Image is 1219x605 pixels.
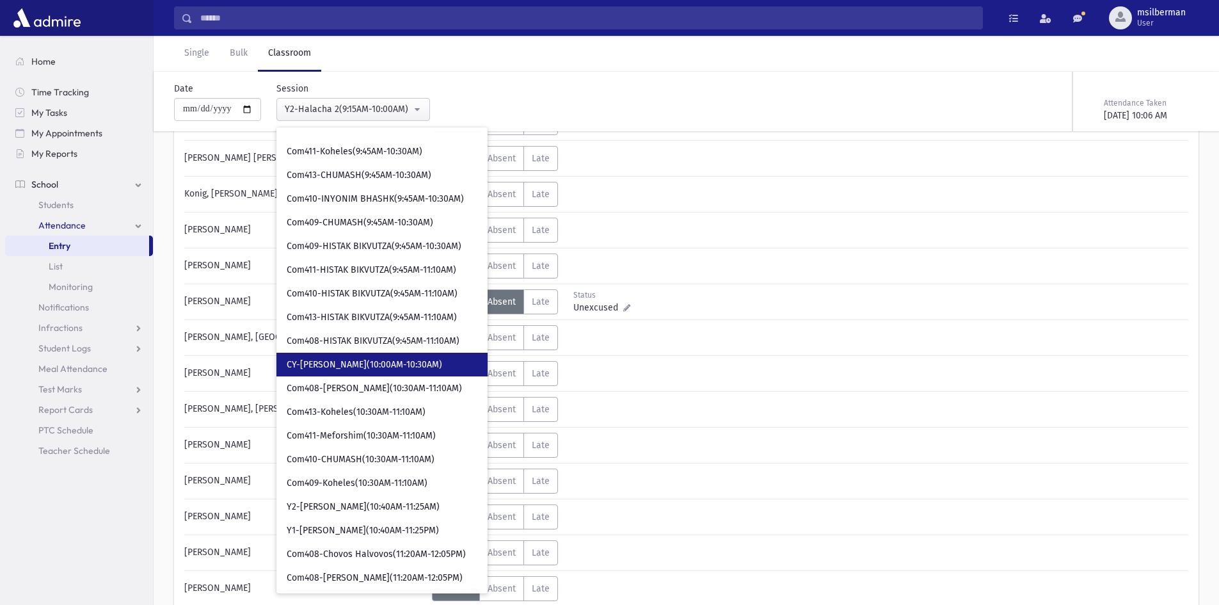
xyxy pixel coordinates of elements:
[10,5,84,31] img: AdmirePro
[532,583,550,594] span: Late
[488,332,516,343] span: Absent
[174,36,219,72] a: Single
[488,404,516,415] span: Absent
[276,98,430,121] button: Y2-Halacha 2(9:15AM-10:00AM)
[38,220,86,231] span: Attendance
[287,548,466,561] span: Com408-Chovos Halvovos(11:20AM-12:05PM)
[488,583,516,594] span: Absent
[49,240,70,252] span: Entry
[178,469,432,494] div: [PERSON_NAME]
[38,199,74,211] span: Students
[287,169,431,182] span: Com413-CHUMASH(9:45AM-10:30AM)
[5,102,153,123] a: My Tasks
[488,261,516,271] span: Absent
[1104,97,1196,109] div: Attendance Taken
[49,281,93,293] span: Monitoring
[31,107,67,118] span: My Tasks
[178,576,432,601] div: [PERSON_NAME]
[38,445,110,456] span: Teacher Schedule
[38,322,83,334] span: Infractions
[287,501,440,513] span: Y2-[PERSON_NAME](10:40AM-11:25AM)
[5,318,153,338] a: Infractions
[5,215,153,236] a: Attendance
[5,174,153,195] a: School
[31,56,56,67] span: Home
[432,361,558,386] div: AttTypes
[287,572,463,585] span: Com408-[PERSON_NAME](11:20AM-12:05PM)
[432,433,558,458] div: AttTypes
[573,289,630,301] div: Status
[287,477,427,490] span: Com409-Koheles(10:30AM-11:10AM)
[432,325,558,350] div: AttTypes
[287,382,462,395] span: Com408-[PERSON_NAME](10:30AM-11:10AM)
[488,296,516,307] span: Absent
[178,146,432,171] div: [PERSON_NAME] [PERSON_NAME]
[38,424,93,436] span: PTC Schedule
[193,6,982,29] input: Search
[432,576,558,601] div: AttTypes
[258,36,321,72] a: Classroom
[532,476,550,487] span: Late
[31,148,77,159] span: My Reports
[31,179,58,190] span: School
[5,338,153,359] a: Student Logs
[532,440,550,451] span: Late
[432,182,558,207] div: AttTypes
[532,225,550,236] span: Late
[49,261,63,272] span: List
[38,404,93,415] span: Report Cards
[287,122,426,134] span: Com408-Koheles(9:45AM-10:30AM)
[532,189,550,200] span: Late
[5,440,153,461] a: Teacher Schedule
[532,261,550,271] span: Late
[31,127,102,139] span: My Appointments
[178,504,432,529] div: [PERSON_NAME]
[287,240,461,253] span: Com409-HISTAK BIKVUTZA(9:45AM-10:30AM)
[1137,18,1186,28] span: User
[287,287,458,300] span: Com410-HISTAK BIKVUTZA(9:45AM-11:10AM)
[432,146,558,171] div: AttTypes
[38,363,108,375] span: Meal Attendance
[532,512,550,522] span: Late
[532,368,550,379] span: Late
[532,332,550,343] span: Late
[287,193,464,206] span: Com410-INYONIM BHASHK(9:45AM-10:30AM)
[285,102,411,116] div: Y2-Halacha 2(9:15AM-10:00AM)
[432,218,558,243] div: AttTypes
[5,236,149,256] a: Entry
[38,383,82,395] span: Test Marks
[178,540,432,565] div: [PERSON_NAME]
[5,143,153,164] a: My Reports
[178,433,432,458] div: [PERSON_NAME]
[488,440,516,451] span: Absent
[178,361,432,386] div: [PERSON_NAME]
[287,335,459,348] span: Com408-HISTAK BIKVUTZA(9:45AM-11:10AM)
[287,524,439,537] span: Y1-[PERSON_NAME](10:40AM-11:25PM)
[5,256,153,277] a: List
[5,359,153,379] a: Meal Attendance
[5,195,153,215] a: Students
[178,182,432,207] div: Konig, [PERSON_NAME]
[488,153,516,164] span: Absent
[488,512,516,522] span: Absent
[5,379,153,399] a: Test Marks
[5,51,153,72] a: Home
[488,225,516,236] span: Absent
[488,368,516,379] span: Absent
[432,254,558,278] div: AttTypes
[532,404,550,415] span: Late
[488,189,516,200] span: Absent
[432,540,558,565] div: AttTypes
[38,343,91,354] span: Student Logs
[5,277,153,297] a: Monitoring
[178,254,432,278] div: [PERSON_NAME]
[287,430,436,442] span: Com411-Meforshim(10:30AM-11:10AM)
[178,289,432,314] div: [PERSON_NAME]
[178,325,432,350] div: [PERSON_NAME], [GEOGRAPHIC_DATA]
[287,145,422,158] span: Com411-Koheles(9:45AM-10:30AM)
[573,301,623,314] span: Unexcused
[174,82,193,95] label: Date
[178,218,432,243] div: [PERSON_NAME]
[219,36,258,72] a: Bulk
[287,359,442,371] span: CY-[PERSON_NAME](10:00AM-10:30AM)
